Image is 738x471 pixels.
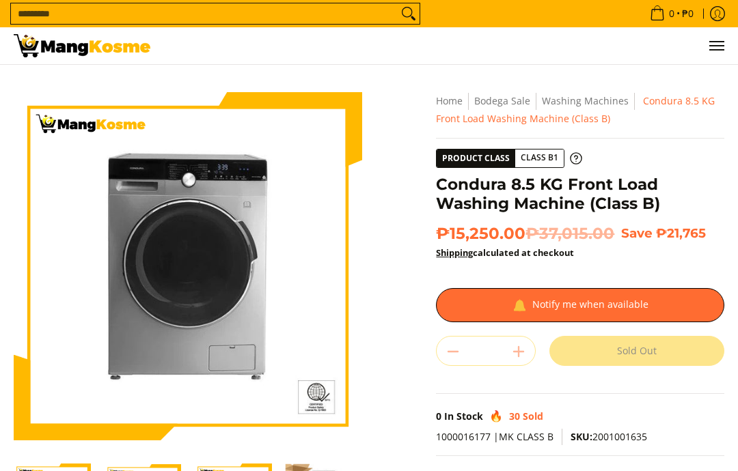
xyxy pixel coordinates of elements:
span: In Stock [444,410,483,423]
a: Home [436,94,463,107]
span: 30 [509,410,520,423]
span: Sold [523,410,543,423]
span: Class B1 [515,149,564,167]
a: Product Class Class B1 [436,149,582,168]
nav: Main Menu [164,27,724,64]
span: 1000016177 |MK CLASS B [436,430,553,443]
del: ₱37,015.00 [525,224,614,244]
nav: Breadcrumbs [436,92,724,128]
img: Condura 8.5 KG Front Load Washing Machine (Class B) | Mang Kosme [14,34,150,57]
button: Search [398,3,420,24]
button: Menu [708,27,724,64]
a: Washing Machines [542,94,629,107]
span: ₱0 [680,9,696,18]
span: Condura 8.5 KG Front Load Washing Machine (Class B) [436,94,715,125]
span: Save [621,225,653,241]
img: Condura 8.5 KG Front Load Washing Machine (Class B) [14,92,362,440]
span: • [646,6,698,21]
ul: Customer Navigation [164,27,724,64]
span: Product Class [437,149,515,167]
span: 0 [667,9,676,18]
a: Bodega Sale [474,94,530,107]
span: ₱15,250.00 [436,224,614,244]
span: ₱21,765 [656,225,706,241]
h1: Condura 8.5 KG Front Load Washing Machine (Class B) [436,175,724,214]
a: Shipping [436,246,473,259]
strong: calculated at checkout [436,246,574,259]
span: SKU: [571,430,592,443]
span: 2001001635 [571,430,647,443]
span: 0 [436,410,441,423]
